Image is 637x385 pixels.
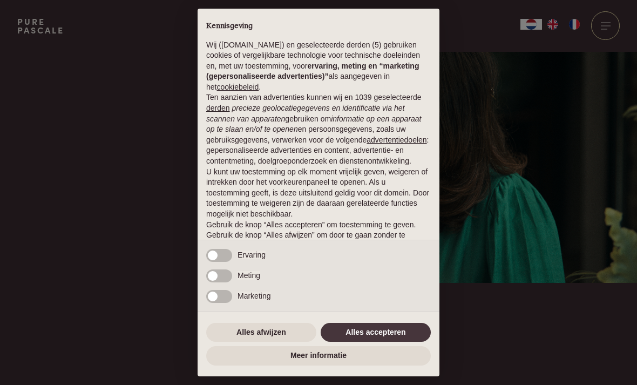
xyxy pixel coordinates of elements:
[206,62,419,81] strong: ervaring, meting en “marketing (gepersonaliseerde advertenties)”
[216,83,259,91] a: cookiebeleid
[206,40,431,93] p: Wij ([DOMAIN_NAME]) en geselecteerde derden (5) gebruiken cookies of vergelijkbare technologie vo...
[206,92,431,166] p: Ten aanzien van advertenties kunnen wij en 1039 geselecteerde gebruiken om en persoonsgegevens, z...
[206,220,431,252] p: Gebruik de knop “Alles accepteren” om toestemming te geven. Gebruik de knop “Alles afwijzen” om d...
[206,167,431,220] p: U kunt uw toestemming op elk moment vrijelijk geven, weigeren of intrekken door het voorkeurenpan...
[238,251,266,259] span: Ervaring
[367,135,426,146] button: advertentiedoelen
[206,104,404,123] em: precieze geolocatiegegevens en identificatie via het scannen van apparaten
[206,103,230,114] button: derden
[238,271,260,280] span: Meting
[321,323,431,342] button: Alles accepteren
[206,346,431,366] button: Meer informatie
[206,22,431,31] h2: Kennisgeving
[238,292,270,300] span: Marketing
[206,323,316,342] button: Alles afwijzen
[206,114,422,134] em: informatie op een apparaat op te slaan en/of te openen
